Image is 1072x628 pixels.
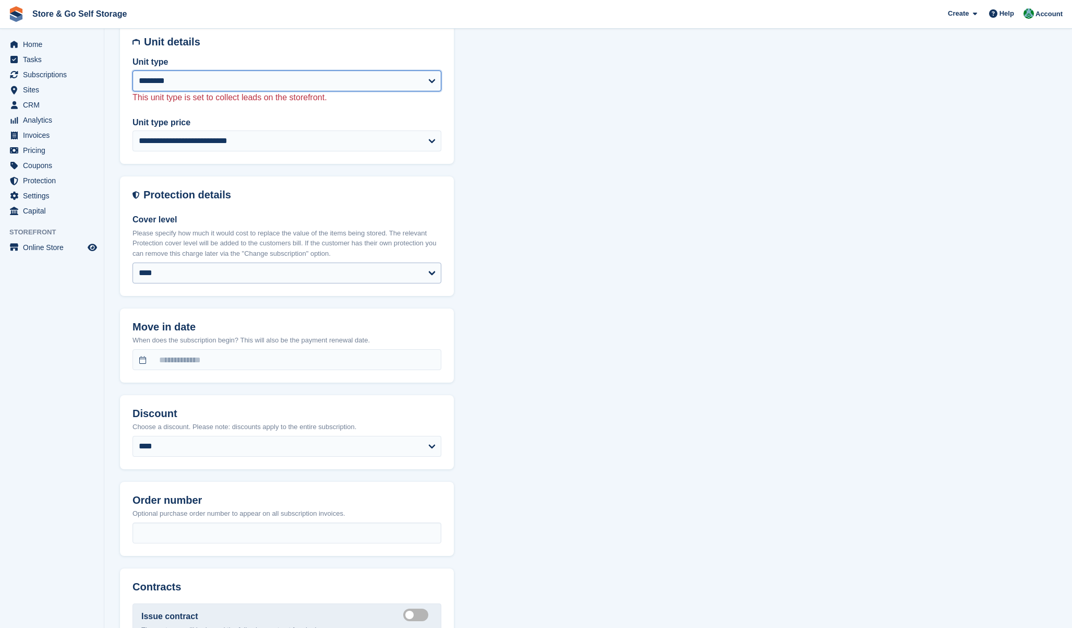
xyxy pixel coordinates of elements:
span: Online Store [23,240,86,255]
span: Capital [23,204,86,218]
span: Storefront [9,227,104,238]
a: Preview store [86,241,99,254]
h2: Move in date [133,321,441,333]
span: Create [948,8,969,19]
p: This unit type is set to collect leads on the storefront. [133,91,441,104]
label: Unit type [133,56,441,68]
label: Cover level [133,214,441,226]
a: menu [5,128,99,143]
span: Subscriptions [23,67,86,82]
a: menu [5,204,99,218]
span: Invoices [23,128,86,143]
a: menu [5,67,99,82]
img: Adeel Hussain [1023,8,1034,19]
span: Help [999,8,1014,19]
a: menu [5,82,99,97]
h2: Discount [133,408,441,420]
img: unit-details-icon-595b0c5c156355b767ba7b61e002efae458ec76ed5ec05730b8e856ff9ea34a9.svg [133,36,140,48]
a: menu [5,143,99,158]
a: menu [5,37,99,52]
h2: Unit details [144,36,441,48]
h2: Contracts [133,581,441,593]
img: stora-icon-8386f47178a22dfd0bd8f6a31ec36ba5ce8667c1dd55bd0f319d3a0aa187defe.svg [8,6,24,22]
a: Store & Go Self Storage [28,5,131,22]
label: Unit type price [133,116,441,129]
a: menu [5,158,99,173]
span: Sites [23,82,86,97]
img: insurance-details-icon-731ffda60807649b61249b889ba3c5e2b5c27d34e2e1fb37a309f0fde93ff34a.svg [133,189,139,201]
a: menu [5,113,99,127]
span: Analytics [23,113,86,127]
span: Settings [23,188,86,203]
p: Please specify how much it would cost to replace the value of the items being stored. The relevan... [133,228,441,259]
a: menu [5,240,99,255]
span: CRM [23,98,86,112]
span: Coupons [23,158,86,173]
p: Choose a discount. Please note: discounts apply to the entire subscription. [133,422,441,432]
span: Home [23,37,86,52]
span: Tasks [23,52,86,67]
label: Issue contract [141,610,198,623]
a: menu [5,173,99,188]
a: menu [5,52,99,67]
a: menu [5,98,99,112]
a: menu [5,188,99,203]
h2: Protection details [143,189,441,201]
label: Create integrated contract [403,614,432,616]
span: Pricing [23,143,86,158]
span: Account [1035,9,1063,19]
p: Optional purchase order number to appear on all subscription invoices. [133,508,441,519]
h2: Order number [133,494,441,506]
span: Protection [23,173,86,188]
p: When does the subscription begin? This will also be the payment renewal date. [133,335,441,346]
